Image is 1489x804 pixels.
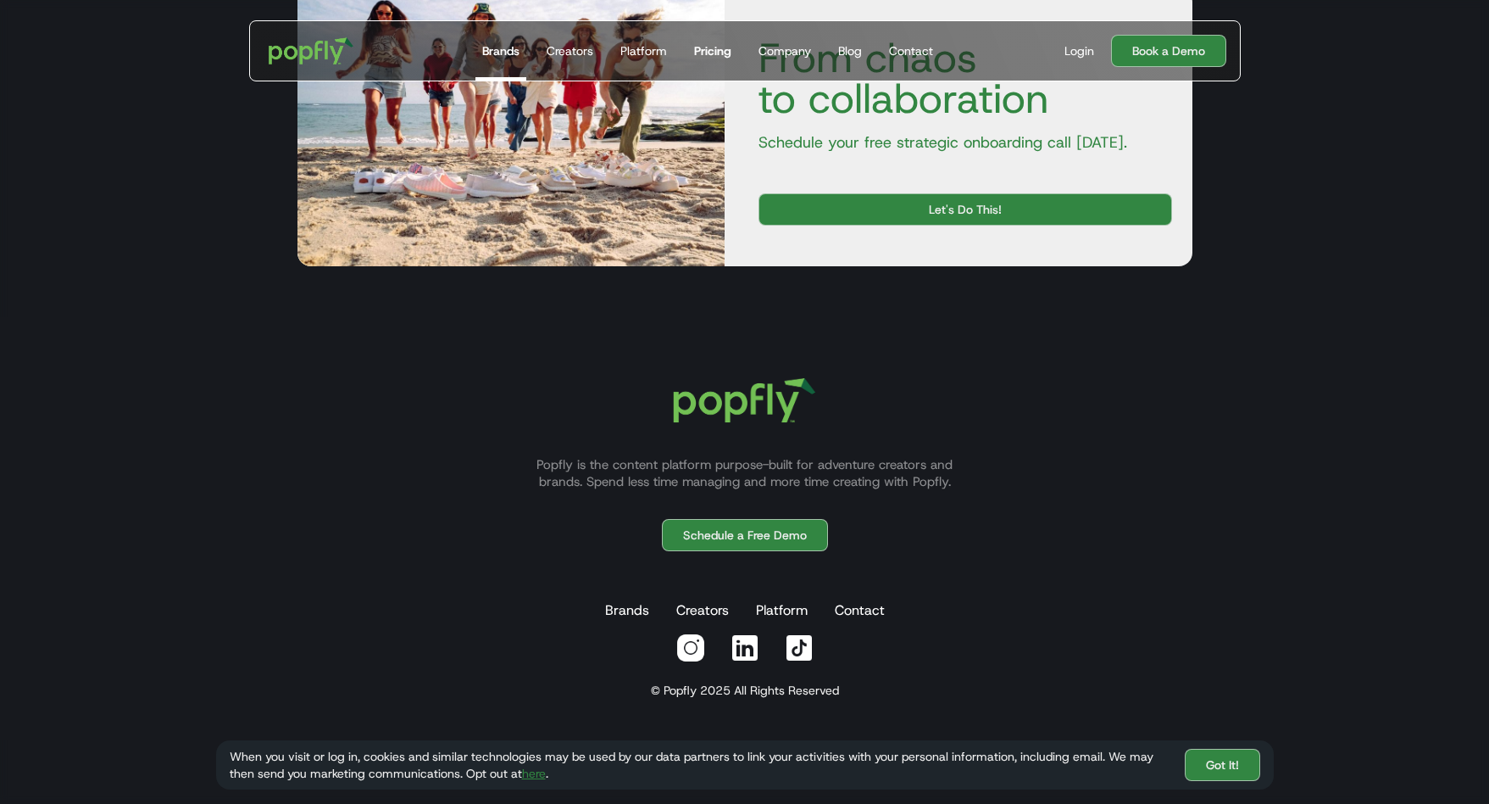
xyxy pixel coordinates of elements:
div: Creators [547,42,593,59]
a: Pricing [687,21,738,81]
a: home [257,25,366,76]
p: Popfly is the content platform purpose-built for adventure creators and brands. Spend less time m... [516,456,974,490]
a: Book a Demo [1111,35,1226,67]
h4: From chaos to collaboration [745,37,1172,119]
a: Company [752,21,818,81]
a: Contact [831,594,888,628]
a: Let's Do This! [758,193,1172,226]
a: Login [1058,42,1101,59]
div: Platform [620,42,667,59]
div: When you visit or log in, cookies and similar technologies may be used by our data partners to li... [230,748,1171,782]
div: Pricing [694,42,731,59]
div: © Popfly 2025 All Rights Reserved [651,682,839,699]
a: Contact [882,21,940,81]
div: Blog [838,42,862,59]
div: Contact [889,42,933,59]
a: Brands [475,21,526,81]
a: Platform [614,21,674,81]
a: Brands [602,594,653,628]
div: Login [1064,42,1094,59]
p: Schedule your free strategic onboarding call [DATE]. [745,132,1172,153]
div: Company [758,42,811,59]
a: Blog [831,21,869,81]
a: Creators [540,21,600,81]
div: Brands [482,42,519,59]
a: Platform [753,594,811,628]
a: Creators [673,594,732,628]
a: Schedule a Free Demo [662,519,828,551]
a: here [522,766,546,781]
a: Got It! [1185,749,1260,781]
